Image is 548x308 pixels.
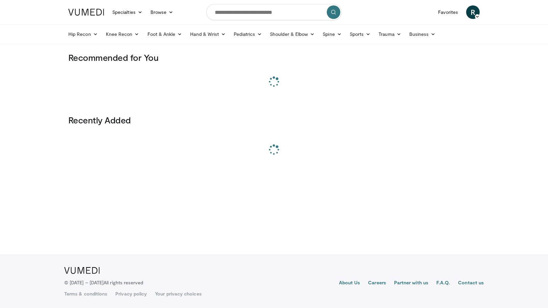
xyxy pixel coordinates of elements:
[68,115,480,125] h3: Recently Added
[146,5,178,19] a: Browse
[374,27,405,41] a: Trauma
[108,5,146,19] a: Specialties
[206,4,342,20] input: Search topics, interventions
[405,27,440,41] a: Business
[64,279,143,286] p: © [DATE] – [DATE]
[230,27,266,41] a: Pediatrics
[368,279,386,287] a: Careers
[64,290,107,297] a: Terms & conditions
[143,27,186,41] a: Foot & Ankle
[319,27,345,41] a: Spine
[186,27,230,41] a: Hand & Wrist
[64,267,100,274] img: VuMedi Logo
[68,52,480,63] h3: Recommended for You
[68,9,104,16] img: VuMedi Logo
[434,5,462,19] a: Favorites
[339,279,360,287] a: About Us
[155,290,201,297] a: Your privacy choices
[266,27,319,41] a: Shoulder & Elbow
[458,279,484,287] a: Contact us
[436,279,450,287] a: F.A.Q.
[102,27,143,41] a: Knee Recon
[466,5,480,19] a: R
[104,280,143,285] span: All rights reserved
[346,27,375,41] a: Sports
[64,27,102,41] a: Hip Recon
[115,290,147,297] a: Privacy policy
[394,279,428,287] a: Partner with us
